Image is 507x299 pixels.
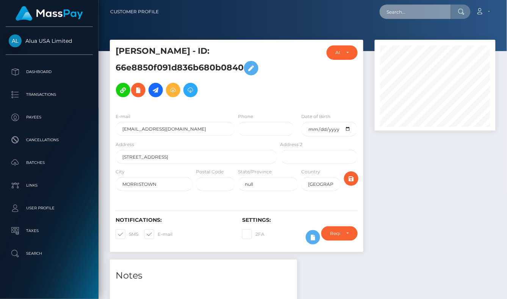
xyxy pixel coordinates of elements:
label: E-mail [116,113,130,120]
p: Search [9,248,90,259]
h4: Notes [116,269,291,282]
label: Postal Code [196,168,224,175]
p: User Profile [9,202,90,214]
a: Dashboard [6,62,93,81]
a: Customer Profile [110,4,159,20]
p: Dashboard [9,66,90,78]
a: Batches [6,153,93,172]
label: 2FA [242,229,264,239]
a: Transactions [6,85,93,104]
button: ACTIVE [327,45,357,60]
input: Search... [380,5,451,19]
a: Cancellations [6,131,93,149]
button: Require ID/Selfie Verification [321,226,357,241]
a: Taxes [6,221,93,240]
span: Alua USA Limited [6,37,93,44]
label: E-mail [144,229,172,239]
label: Address [116,141,134,148]
a: Payees [6,108,93,127]
label: Phone [238,113,253,120]
p: Links [9,180,90,191]
p: Transactions [9,89,90,100]
label: Country [301,168,320,175]
a: Links [6,176,93,195]
a: Initiate Payout [149,83,163,97]
label: State/Province [238,168,272,175]
h6: Notifications: [116,217,231,223]
a: Search [6,244,93,263]
h5: [PERSON_NAME] - ID: 66e8850f091d836b680b0840 [116,45,273,101]
p: Batches [9,157,90,168]
div: Require ID/Selfie Verification [330,230,340,237]
a: User Profile [6,199,93,218]
label: Address 2 [280,141,303,148]
p: Cancellations [9,134,90,146]
img: Alua USA Limited [9,34,22,47]
label: City [116,168,125,175]
h6: Settings: [242,217,357,223]
label: SMS [116,229,138,239]
img: MassPay Logo [16,6,83,21]
p: Taxes [9,225,90,237]
label: Date of Birth [301,113,330,120]
div: ACTIVE [335,50,340,56]
p: Payees [9,112,90,123]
